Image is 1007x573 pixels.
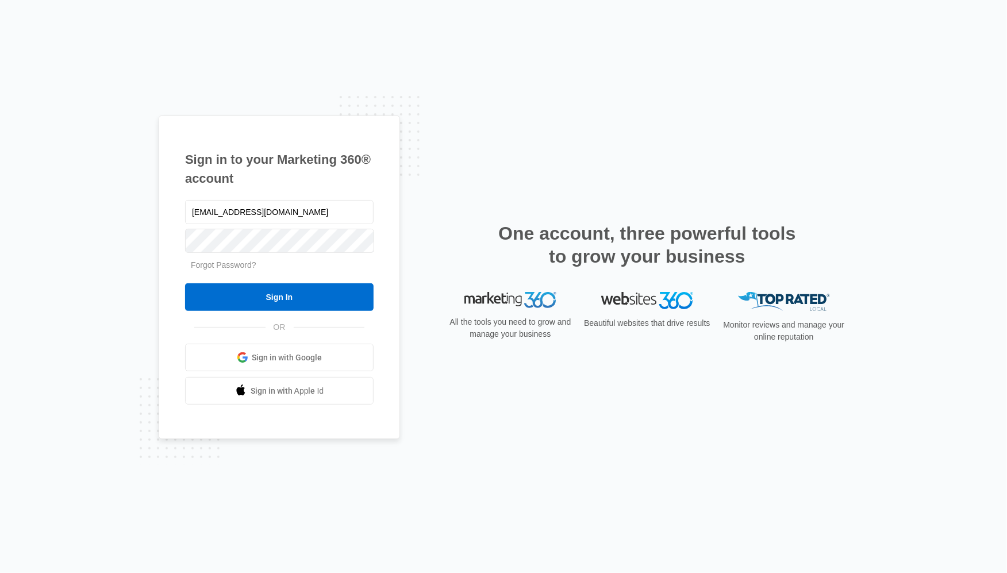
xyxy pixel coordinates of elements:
[738,292,830,311] img: Top Rated Local
[495,222,800,268] h2: One account, three powerful tools to grow your business
[185,150,374,188] h1: Sign in to your Marketing 360® account
[251,385,324,397] span: Sign in with Apple Id
[191,260,256,270] a: Forgot Password?
[185,283,374,311] input: Sign In
[720,319,848,343] p: Monitor reviews and manage your online reputation
[185,377,374,405] a: Sign in with Apple Id
[266,321,294,333] span: OR
[185,200,374,224] input: Email
[601,292,693,309] img: Websites 360
[464,292,556,308] img: Marketing 360
[583,317,712,329] p: Beautiful websites that drive results
[252,352,322,364] span: Sign in with Google
[446,316,575,340] p: All the tools you need to grow and manage your business
[185,344,374,371] a: Sign in with Google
